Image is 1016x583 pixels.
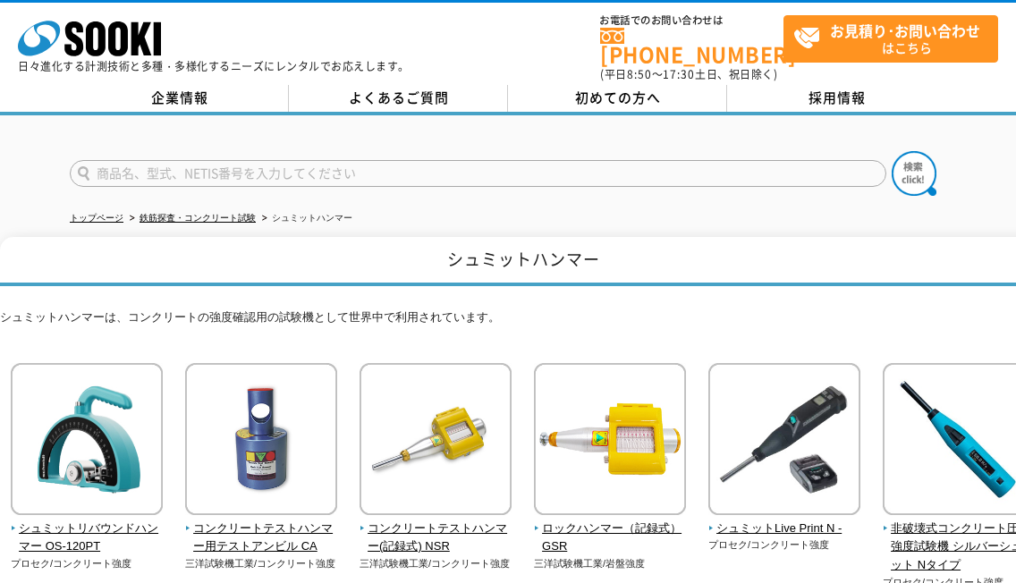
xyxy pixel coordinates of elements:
[508,85,727,112] a: 初めての方へ
[892,151,936,196] img: btn_search.png
[627,66,652,82] span: 8:50
[708,503,861,538] a: シュミットLive Print N -
[708,520,861,538] span: シュミットLive Print N -
[70,160,886,187] input: 商品名、型式、NETIS番号を入力してください
[360,363,512,520] img: コンクリートテストハンマー(記録式) NSR
[11,363,163,520] img: シュミットリバウンドハンマー OS-120PT
[708,537,861,553] p: プロセク/コンクリート強度
[534,503,687,556] a: ロックハンマー（記録式） GSR
[534,556,687,571] p: 三洋試験機工業/岩盤強度
[600,15,783,26] span: お電話でのお問い合わせは
[534,520,687,557] span: ロックハンマー（記録式） GSR
[11,503,164,556] a: シュミットリバウンドハンマー OS-120PT
[600,66,777,82] span: (平日 ～ 土日、祝日除く)
[575,88,661,107] span: 初めての方へ
[534,363,686,520] img: ロックハンマー（記録式） GSR
[185,503,338,556] a: コンクリートテストハンマー用テストアンビル CA
[663,66,695,82] span: 17:30
[600,28,783,64] a: [PHONE_NUMBER]
[830,20,980,41] strong: お見積り･お問い合わせ
[11,556,164,571] p: プロセク/コンクリート強度
[727,85,946,112] a: 採用情報
[11,520,164,557] span: シュミットリバウンドハンマー OS-120PT
[793,16,997,61] span: はこちら
[258,209,352,228] li: シュミットハンマー
[360,556,512,571] p: 三洋試験機工業/コンクリート強度
[185,520,338,557] span: コンクリートテストハンマー用テストアンビル CA
[185,556,338,571] p: 三洋試験機工業/コンクリート強度
[289,85,508,112] a: よくあるご質問
[18,61,410,72] p: 日々進化する計測技術と多種・多様化するニーズにレンタルでお応えします。
[360,520,512,557] span: コンクリートテストハンマー(記録式) NSR
[70,85,289,112] a: 企業情報
[185,363,337,520] img: コンクリートテストハンマー用テストアンビル CA
[360,503,512,556] a: コンクリートテストハンマー(記録式) NSR
[708,363,860,520] img: シュミットLive Print N -
[70,213,123,223] a: トップページ
[783,15,998,63] a: お見積り･お問い合わせはこちら
[140,213,256,223] a: 鉄筋探査・コンクリート試験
